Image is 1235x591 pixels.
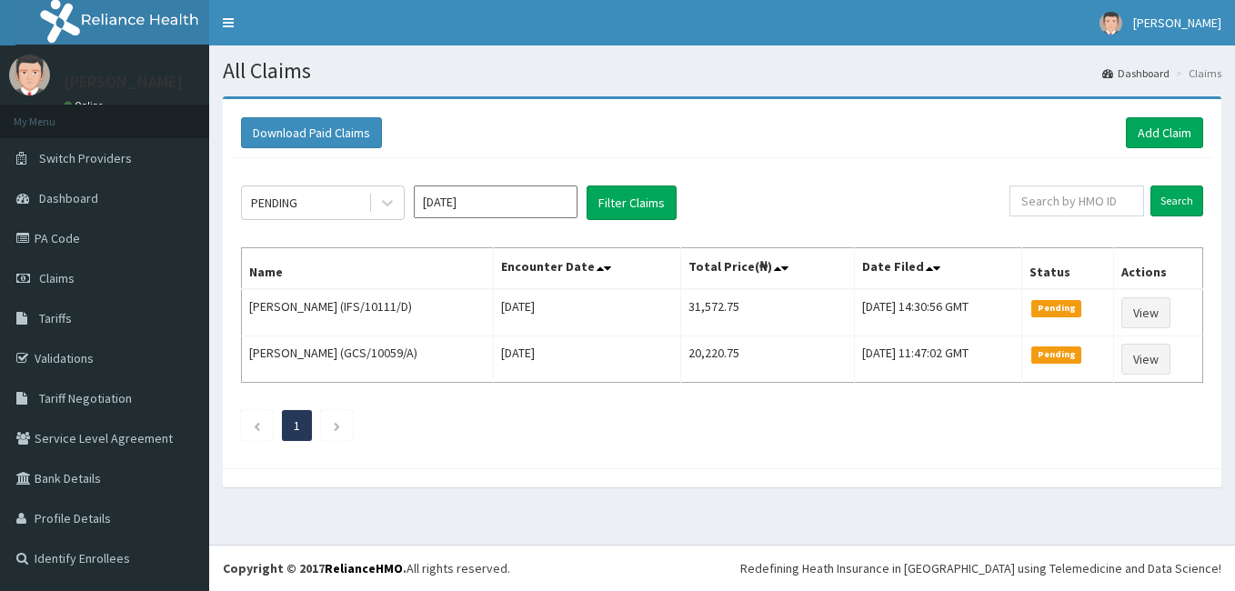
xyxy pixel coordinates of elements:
[855,248,1022,290] th: Date Filed
[1114,248,1203,290] th: Actions
[333,417,341,434] a: Next page
[1099,12,1122,35] img: User Image
[1121,297,1170,328] a: View
[223,560,407,576] strong: Copyright © 2017 .
[9,55,50,95] img: User Image
[855,289,1022,336] td: [DATE] 14:30:56 GMT
[494,336,681,383] td: [DATE]
[1022,248,1114,290] th: Status
[414,185,577,218] input: Select Month and Year
[241,117,382,148] button: Download Paid Claims
[740,559,1221,577] div: Redefining Heath Insurance in [GEOGRAPHIC_DATA] using Telemedicine and Data Science!
[64,74,183,90] p: [PERSON_NAME]
[39,310,72,326] span: Tariffs
[681,248,855,290] th: Total Price(₦)
[1009,185,1144,216] input: Search by HMO ID
[242,248,494,290] th: Name
[253,417,261,434] a: Previous page
[1126,117,1203,148] a: Add Claim
[209,545,1235,591] footer: All rights reserved.
[1133,15,1221,31] span: [PERSON_NAME]
[325,560,403,576] a: RelianceHMO
[223,59,1221,83] h1: All Claims
[1031,300,1081,316] span: Pending
[1150,185,1203,216] input: Search
[681,289,855,336] td: 31,572.75
[39,150,132,166] span: Switch Providers
[1031,346,1081,363] span: Pending
[494,289,681,336] td: [DATE]
[251,194,297,212] div: PENDING
[39,270,75,286] span: Claims
[587,185,677,220] button: Filter Claims
[1121,344,1170,375] a: View
[242,336,494,383] td: [PERSON_NAME] (GCS/10059/A)
[855,336,1022,383] td: [DATE] 11:47:02 GMT
[494,248,681,290] th: Encounter Date
[1171,65,1221,81] li: Claims
[242,289,494,336] td: [PERSON_NAME] (IFS/10111/D)
[39,390,132,406] span: Tariff Negotiation
[39,190,98,206] span: Dashboard
[681,336,855,383] td: 20,220.75
[294,417,300,434] a: Page 1 is your current page
[64,99,107,112] a: Online
[1102,65,1170,81] a: Dashboard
